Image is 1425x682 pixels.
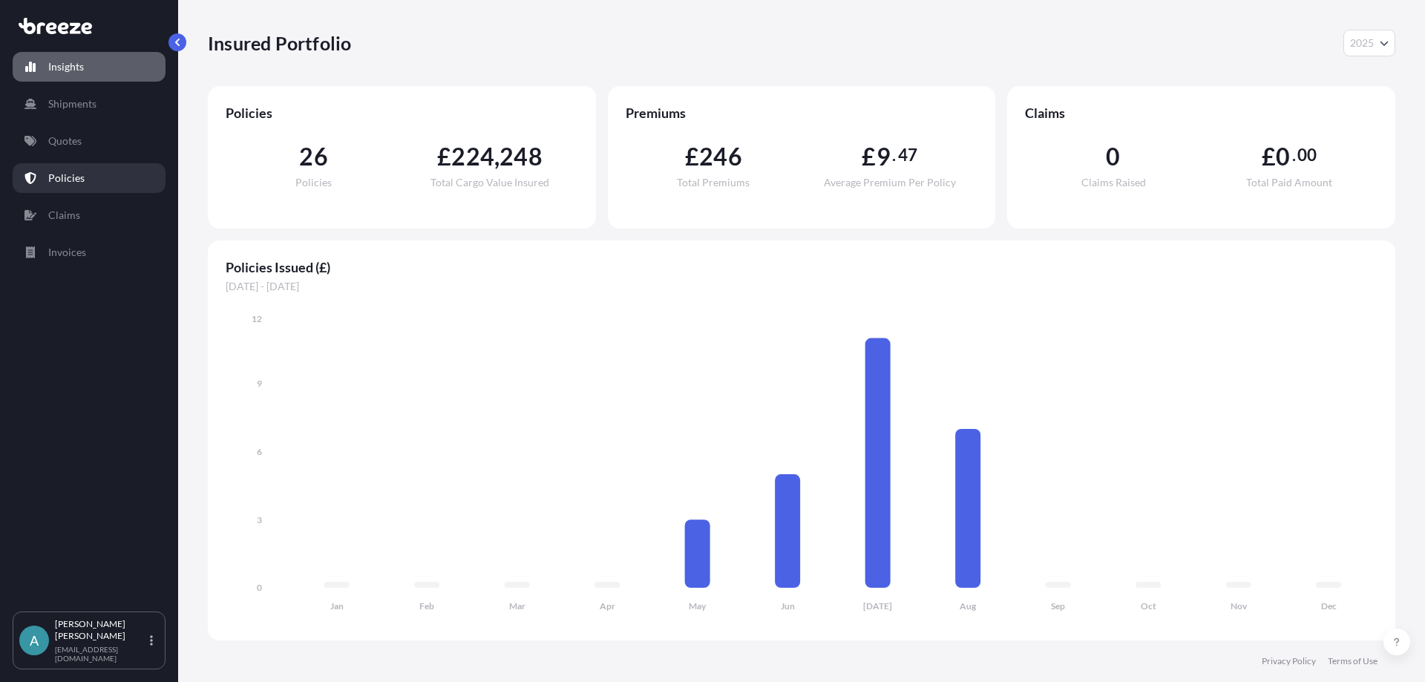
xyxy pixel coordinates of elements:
p: Insights [48,59,84,74]
a: Quotes [13,126,166,156]
tspan: Jun [781,600,795,611]
span: 248 [499,145,543,168]
p: Invoices [48,245,86,260]
button: Year Selector [1343,30,1395,56]
p: [EMAIL_ADDRESS][DOMAIN_NAME] [55,645,147,663]
tspan: Sep [1051,600,1065,611]
p: Insured Portfolio [208,31,351,55]
tspan: Apr [600,600,615,611]
span: 224 [451,145,494,168]
span: Policies [226,104,578,122]
span: , [494,145,499,168]
span: Total Premiums [677,177,750,188]
a: Privacy Policy [1262,655,1316,667]
tspan: 12 [252,313,262,324]
tspan: Dec [1321,600,1337,611]
tspan: Feb [419,600,434,611]
span: 9 [877,145,891,168]
span: Policies [295,177,332,188]
span: 0 [1106,145,1120,168]
span: 0 [1276,145,1290,168]
tspan: Jan [330,600,344,611]
span: A [30,633,39,648]
span: £ [862,145,876,168]
span: Claims Raised [1081,177,1146,188]
span: 2025 [1350,36,1374,50]
span: 00 [1297,149,1317,161]
span: Policies Issued (£) [226,258,1377,276]
tspan: Oct [1141,600,1156,611]
a: Invoices [13,237,166,267]
span: . [1292,149,1296,161]
span: £ [1262,145,1276,168]
tspan: 6 [257,446,262,457]
tspan: Mar [509,600,525,611]
tspan: 0 [257,582,262,593]
span: Total Paid Amount [1246,177,1332,188]
a: Policies [13,163,166,193]
tspan: May [689,600,707,611]
span: Average Premium Per Policy [824,177,956,188]
span: 26 [299,145,327,168]
tspan: [DATE] [863,600,892,611]
tspan: Aug [960,600,977,611]
tspan: 3 [257,514,262,525]
a: Shipments [13,89,166,119]
span: Total Cargo Value Insured [430,177,549,188]
span: £ [437,145,451,168]
p: Policies [48,171,85,186]
span: 47 [898,149,917,161]
tspan: 9 [257,378,262,389]
a: Insights [13,52,166,82]
p: [PERSON_NAME] [PERSON_NAME] [55,618,147,642]
tspan: Nov [1231,600,1248,611]
p: Claims [48,208,80,223]
span: £ [685,145,699,168]
p: Quotes [48,134,82,148]
span: . [892,149,896,161]
span: [DATE] - [DATE] [226,279,1377,294]
p: Shipments [48,96,96,111]
span: Claims [1025,104,1377,122]
span: 246 [699,145,742,168]
a: Terms of Use [1328,655,1377,667]
a: Claims [13,200,166,230]
span: Premiums [626,104,978,122]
